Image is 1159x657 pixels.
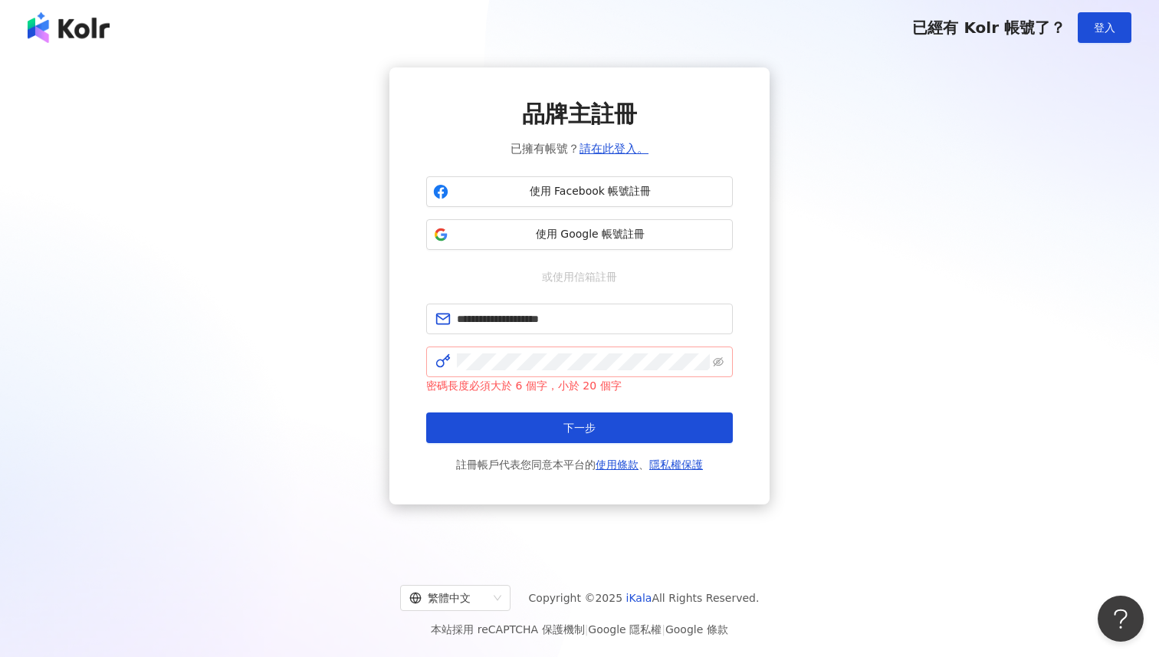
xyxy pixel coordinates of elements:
button: 下一步 [426,412,733,443]
span: 或使用信箱註冊 [531,268,628,285]
div: 繁體中文 [409,586,488,610]
button: 使用 Google 帳號註冊 [426,219,733,250]
span: 本站採用 reCAPTCHA 保護機制 [431,620,727,639]
iframe: Help Scout Beacon - Open [1098,596,1144,642]
a: 隱私權保護 [649,458,703,471]
a: iKala [626,592,652,604]
span: 已經有 Kolr 帳號了？ [912,18,1065,37]
span: 品牌主註冊 [522,98,637,130]
span: 已擁有帳號？ [511,140,648,158]
button: 登入 [1078,12,1131,43]
span: 登入 [1094,21,1115,34]
span: 下一步 [563,422,596,434]
span: 使用 Google 帳號註冊 [455,227,726,242]
div: 密碼長度必須大於 6 個字，小於 20 個字 [426,377,733,394]
a: 請在此登入。 [579,142,648,156]
a: Google 條款 [665,623,728,636]
img: logo [28,12,110,43]
span: | [585,623,589,636]
a: 使用條款 [596,458,639,471]
span: eye-invisible [713,356,724,367]
span: 註冊帳戶代表您同意本平台的 、 [456,455,703,474]
a: Google 隱私權 [588,623,662,636]
button: 使用 Facebook 帳號註冊 [426,176,733,207]
span: Copyright © 2025 All Rights Reserved. [529,589,760,607]
span: | [662,623,665,636]
span: 使用 Facebook 帳號註冊 [455,184,726,199]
